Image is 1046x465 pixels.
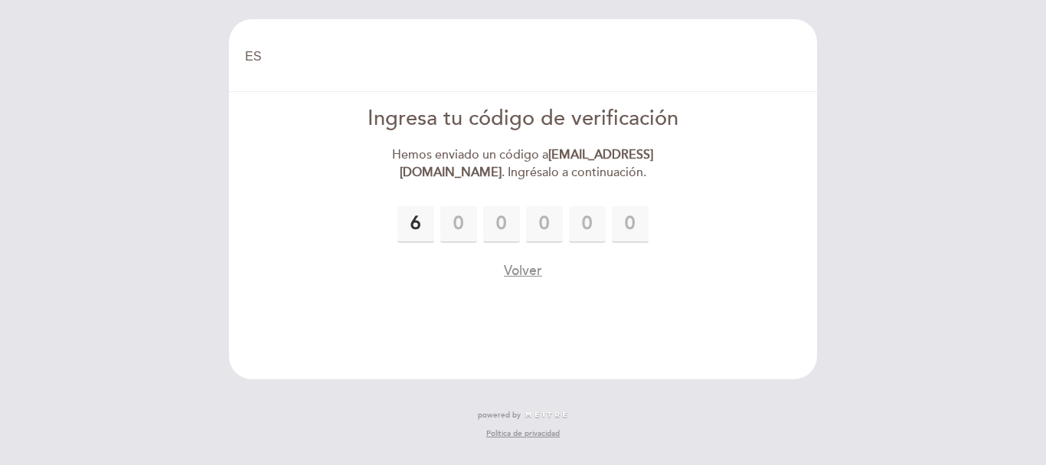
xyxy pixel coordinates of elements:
button: Volver [504,261,542,280]
input: 0 [526,206,563,243]
a: powered by [478,410,568,421]
a: Política de privacidad [486,428,560,439]
input: 0 [612,206,649,243]
span: powered by [478,410,521,421]
input: 0 [440,206,477,243]
input: 0 [397,206,434,243]
strong: [EMAIL_ADDRESS][DOMAIN_NAME] [400,147,654,180]
div: Hemos enviado un código a . Ingrésalo a continuación. [348,146,699,182]
div: Ingresa tu código de verificación [348,104,699,134]
img: MEITRE [525,411,568,419]
input: 0 [569,206,606,243]
input: 0 [483,206,520,243]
